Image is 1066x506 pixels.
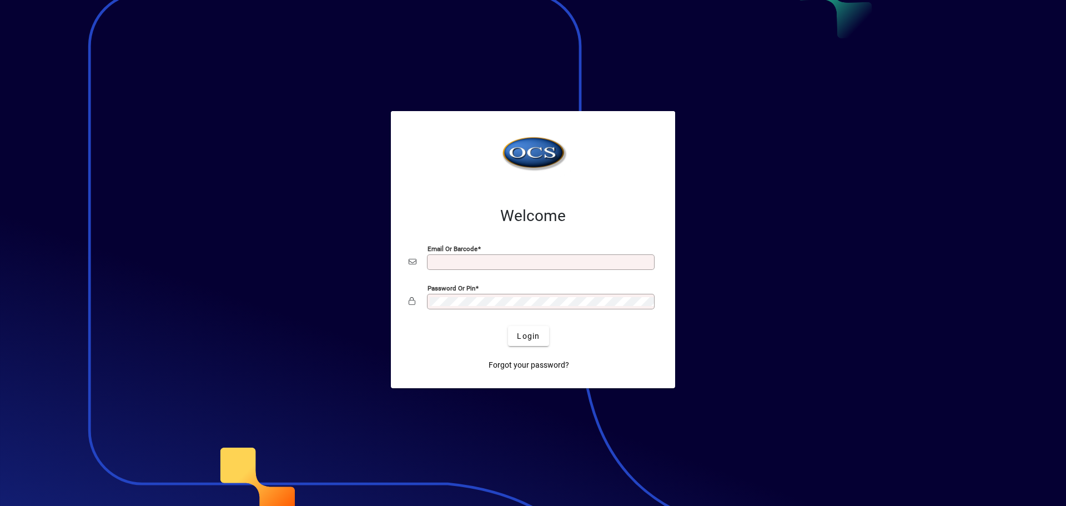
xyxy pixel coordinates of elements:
mat-label: Password or Pin [428,284,475,292]
mat-label: Email or Barcode [428,245,477,253]
span: Forgot your password? [489,359,569,371]
h2: Welcome [409,207,657,226]
button: Login [508,326,549,346]
span: Login [517,330,540,342]
a: Forgot your password? [484,355,574,375]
